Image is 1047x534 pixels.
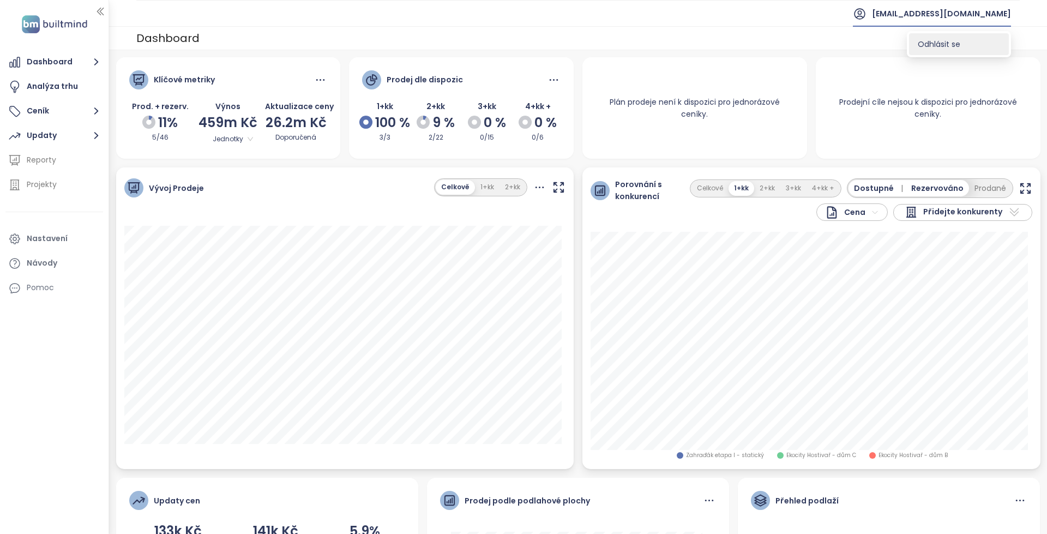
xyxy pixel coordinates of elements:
button: 4+kk + [807,181,840,196]
div: 0/15 [464,133,509,143]
div: Reporty [27,153,56,167]
a: Návody [5,253,103,274]
div: Prodej podle podlahové plochy [465,495,590,507]
button: Updaty [5,125,103,147]
button: 2+kk [754,181,780,196]
div: Klíčové metriky [154,74,215,86]
div: Dashboard [136,28,200,48]
div: Cena [825,206,865,219]
span: Ekocity Hostivař - dům B [878,451,948,460]
span: Ekocity Hostivař - dům C [786,451,856,460]
div: Návody [27,256,57,270]
div: Pomoc [27,281,54,295]
div: Plán prodeje není k dispozici pro jednorázové ceníky. [582,83,807,133]
div: Prodejní cíle nejsou k dispozici pro jednorázové ceníky. [816,83,1040,133]
span: Prod. + rezerv. [132,101,189,112]
div: 2/22 [413,133,459,143]
div: Doporučená [265,133,328,143]
button: 2+kk [500,180,526,195]
span: Přidejte konkurenty [923,206,1002,219]
span: 11% [158,112,178,133]
button: Dashboard [5,51,103,73]
button: Prodané [969,180,1012,196]
a: Reporty [5,149,103,171]
div: 5/46 [129,133,192,143]
span: 100 % [375,112,410,133]
span: Vývoj Prodeje [149,182,204,194]
div: Přehled podlaží [775,495,839,507]
button: 1+kk [729,181,754,196]
a: Nastavení [5,228,103,250]
span: 2+kk [426,101,445,112]
div: Výnos [197,100,260,112]
span: Zahraďák etapa I - statický [686,451,764,460]
span: 0 % [484,112,506,133]
span: Porovnání s konkurencí [615,178,666,202]
div: Updaty [27,129,57,142]
span: Odhlásit se [918,39,960,50]
span: 0 % [534,112,557,133]
div: Updaty cen [154,495,200,507]
span: 4+kk + [525,101,551,112]
img: logo [19,13,91,35]
div: Prodej dle dispozic [387,74,463,86]
span: Dostupné [854,182,907,194]
a: Projekty [5,174,103,196]
span: 1+kk [377,101,393,112]
span: | [901,183,903,194]
a: Analýza trhu [5,76,103,98]
button: 1+kk [475,180,500,195]
span: 459m Kč [198,113,257,131]
div: Analýza trhu [27,80,78,93]
div: Projekty [27,178,57,191]
button: Ceník [5,100,103,122]
div: Nastavení [27,232,68,245]
button: 3+kk [780,181,807,196]
span: 9 % [432,112,455,133]
button: Celkově [691,181,729,196]
button: Celkově [436,180,475,195]
div: 0/6 [515,133,561,143]
span: 26.2m Kč [266,113,327,131]
span: 3+kk [478,101,496,112]
span: Rezervováno [911,182,964,194]
span: [EMAIL_ADDRESS][DOMAIN_NAME] [872,1,1011,27]
div: Pomoc [5,277,103,299]
span: Jednotky [201,133,255,145]
div: Aktualizace ceny [265,100,328,112]
div: 3/3 [362,133,407,143]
